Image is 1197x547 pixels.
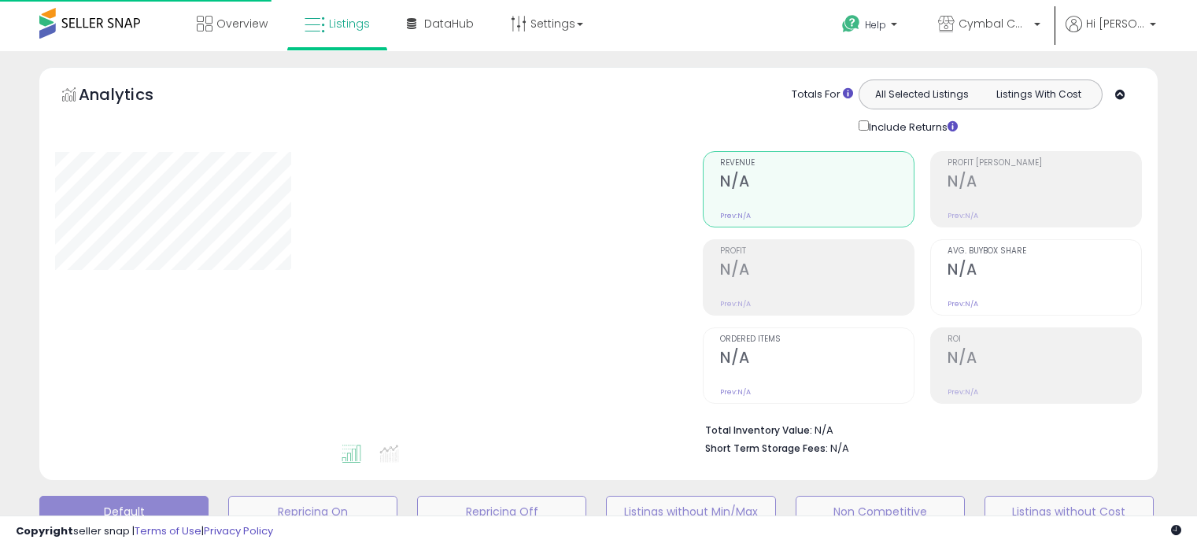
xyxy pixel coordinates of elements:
a: Hi [PERSON_NAME] [1066,16,1156,51]
span: ROI [948,335,1141,344]
span: Ordered Items [720,335,914,344]
h2: N/A [720,349,914,370]
span: Overview [216,16,268,31]
span: DataHub [424,16,474,31]
button: Listings without Min/Max [606,496,775,527]
li: N/A [705,419,1130,438]
button: Default [39,496,209,527]
button: Listings With Cost [980,84,1097,105]
span: Avg. Buybox Share [948,247,1141,256]
span: Cymbal Communications [959,16,1029,31]
a: Terms of Use [135,523,201,538]
h2: N/A [720,261,914,282]
span: Profit [720,247,914,256]
div: Include Returns [847,117,977,135]
h5: Analytics [79,83,184,109]
h2: N/A [948,172,1141,194]
b: Total Inventory Value: [705,423,812,437]
small: Prev: N/A [720,387,751,397]
button: All Selected Listings [863,84,981,105]
span: Listings [329,16,370,31]
span: Profit [PERSON_NAME] [948,159,1141,168]
span: Hi [PERSON_NAME] [1086,16,1145,31]
h2: N/A [948,261,1141,282]
strong: Copyright [16,523,73,538]
button: Repricing Off [417,496,586,527]
i: Get Help [841,14,861,34]
span: Revenue [720,159,914,168]
small: Prev: N/A [720,299,751,309]
button: Repricing On [228,496,397,527]
small: Prev: N/A [948,387,978,397]
a: Help [829,2,913,51]
h2: N/A [720,172,914,194]
span: Help [865,18,886,31]
h2: N/A [948,349,1141,370]
small: Prev: N/A [720,211,751,220]
button: Listings without Cost [985,496,1154,527]
b: Short Term Storage Fees: [705,442,828,455]
span: N/A [830,441,849,456]
small: Prev: N/A [948,211,978,220]
small: Prev: N/A [948,299,978,309]
button: Non Competitive [796,496,965,527]
div: Totals For [792,87,853,102]
div: seller snap | | [16,524,273,539]
a: Privacy Policy [204,523,273,538]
